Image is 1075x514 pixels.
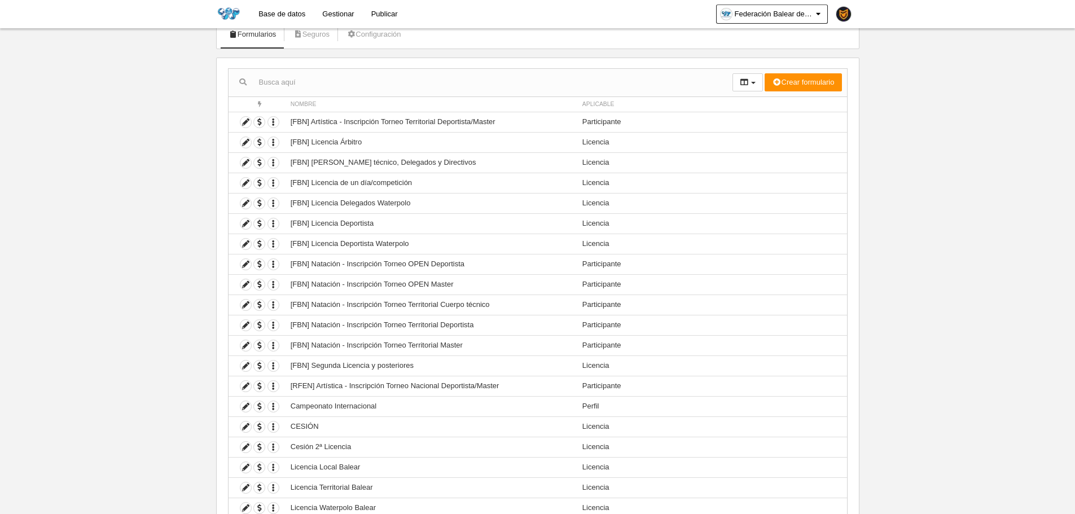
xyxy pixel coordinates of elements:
[216,7,241,20] img: Federación Balear de Natación
[577,213,847,234] td: Licencia
[577,173,847,193] td: Licencia
[577,315,847,335] td: Participante
[285,193,577,213] td: [FBN] Licencia Delegados Waterpolo
[285,254,577,274] td: [FBN] Natación - Inscripción Torneo OPEN Deportista
[577,335,847,355] td: Participante
[229,74,732,91] input: Busca aquí
[577,477,847,498] td: Licencia
[577,396,847,416] td: Perfil
[765,73,841,91] button: Crear formulario
[285,132,577,152] td: [FBN] Licencia Árbitro
[836,7,851,21] img: PaK018JKw3ps.30x30.jpg
[577,274,847,295] td: Participante
[285,437,577,457] td: Cesión 2ª Licencia
[721,8,732,20] img: OaY84OLqmakL.30x30.jpg
[577,295,847,315] td: Participante
[577,234,847,254] td: Licencia
[285,355,577,376] td: [FBN] Segunda Licencia y posteriores
[285,295,577,315] td: [FBN] Natación - Inscripción Torneo Territorial Cuerpo técnico
[285,335,577,355] td: [FBN] Natación - Inscripción Torneo Territorial Master
[285,213,577,234] td: [FBN] Licencia Deportista
[577,355,847,376] td: Licencia
[577,152,847,173] td: Licencia
[285,173,577,193] td: [FBN] Licencia de un día/competición
[285,315,577,335] td: [FBN] Natación - Inscripción Torneo Territorial Deportista
[577,132,847,152] td: Licencia
[735,8,814,20] span: Federación Balear de Natación
[577,416,847,437] td: Licencia
[577,112,847,132] td: Participante
[291,101,317,107] span: Nombre
[287,26,336,43] a: Seguros
[340,26,407,43] a: Configuración
[285,376,577,396] td: [RFEN] Artística - Inscripción Torneo Nacional Deportista/Master
[577,193,847,213] td: Licencia
[285,477,577,498] td: Licencia Territorial Balear
[222,26,283,43] a: Formularios
[582,101,615,107] span: Aplicable
[285,274,577,295] td: [FBN] Natación - Inscripción Torneo OPEN Master
[285,234,577,254] td: [FBN] Licencia Deportista Waterpolo
[285,416,577,437] td: CESIÓN
[285,396,577,416] td: Campeonato Internacional
[285,112,577,132] td: [FBN] Artística - Inscripción Torneo Territorial Deportista/Master
[285,457,577,477] td: Licencia Local Balear
[716,5,828,24] a: Federación Balear de Natación
[285,152,577,173] td: [FBN] [PERSON_NAME] técnico, Delegados y Directivos
[577,254,847,274] td: Participante
[577,437,847,457] td: Licencia
[577,376,847,396] td: Participante
[577,457,847,477] td: Licencia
